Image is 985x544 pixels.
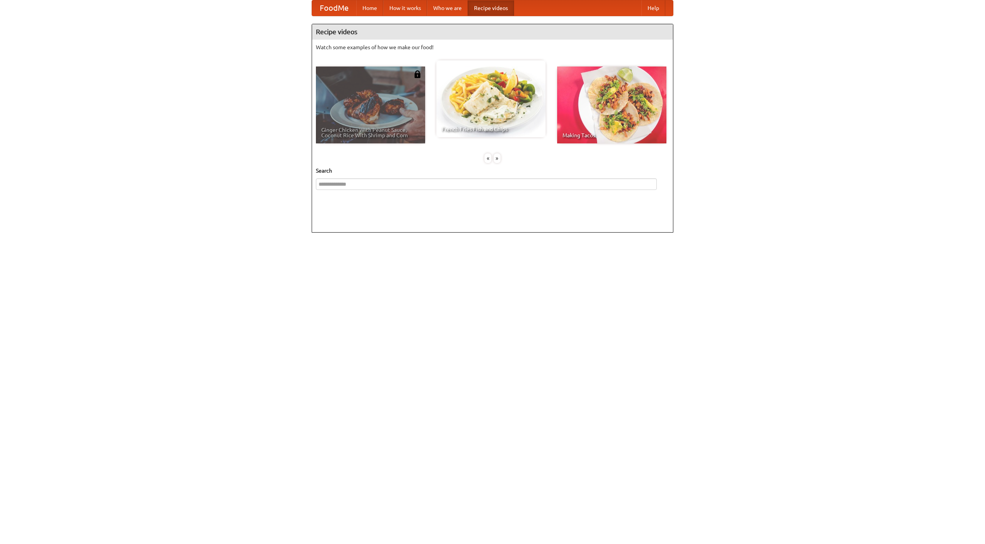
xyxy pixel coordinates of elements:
div: » [494,153,501,163]
img: 483408.png [414,70,421,78]
a: French Fries Fish and Chips [436,60,546,137]
p: Watch some examples of how we make our food! [316,43,669,51]
span: French Fries Fish and Chips [442,126,540,132]
a: Recipe videos [468,0,514,16]
a: Making Tacos [557,67,666,143]
a: FoodMe [312,0,356,16]
div: « [484,153,491,163]
a: How it works [383,0,427,16]
h4: Recipe videos [312,24,673,40]
span: Making Tacos [563,133,661,138]
a: Help [641,0,665,16]
a: Home [356,0,383,16]
a: Who we are [427,0,468,16]
h5: Search [316,167,669,175]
